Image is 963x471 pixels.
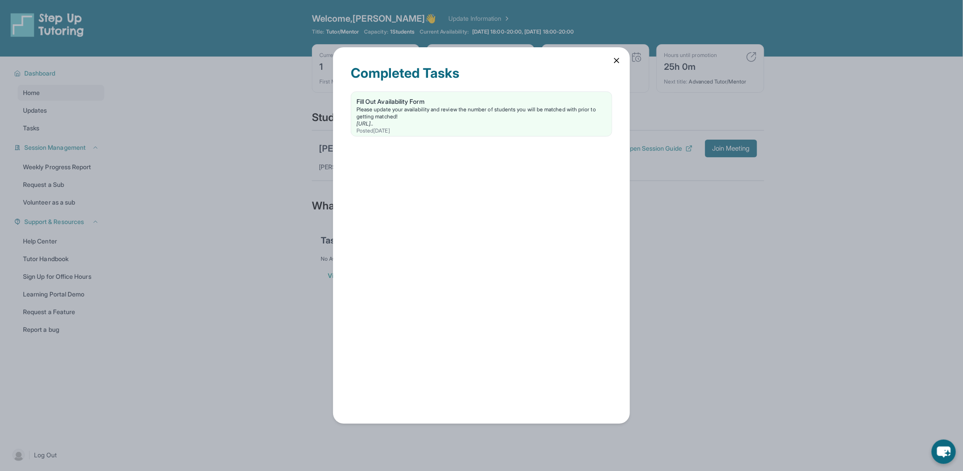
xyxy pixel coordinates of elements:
a: Fill Out Availability FormPlease update your availability and review the number of students you w... [351,92,612,136]
div: Please update your availability and review the number of students you will be matched with prior ... [356,106,607,120]
div: Fill Out Availability Form [356,97,607,106]
div: Completed Tasks [351,65,612,91]
button: chat-button [932,440,956,464]
div: Posted [DATE] [356,127,607,134]
a: [URL].. [356,120,374,127]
